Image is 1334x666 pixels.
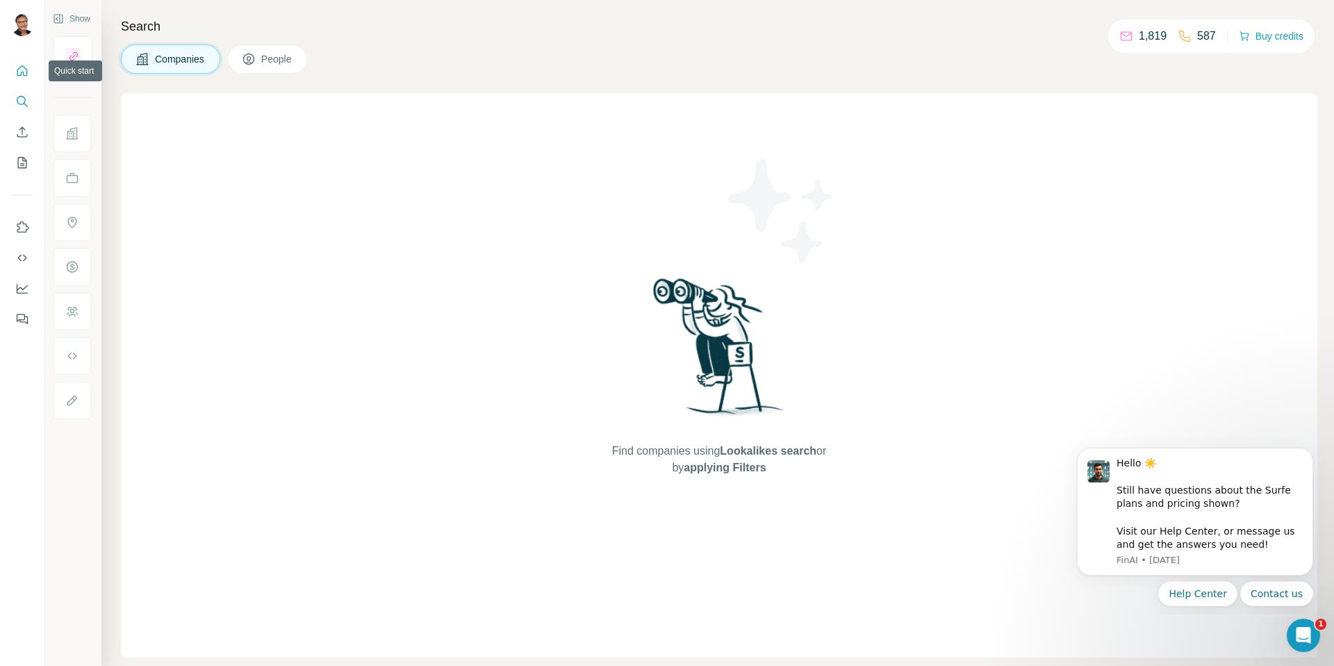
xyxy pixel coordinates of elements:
span: applying Filters [684,462,766,473]
button: Enrich CSV [11,120,33,145]
h4: Search [121,17,1317,36]
span: Companies [155,52,206,66]
button: Buy credits [1239,26,1303,46]
button: Feedback [11,307,33,332]
button: Use Surfe API [11,245,33,270]
img: Surfe Illustration - Woman searching with binoculars [647,275,791,430]
p: 587 [1197,28,1216,44]
button: Use Surfe on LinkedIn [11,215,33,240]
img: Surfe Illustration - Stars [719,149,844,274]
p: 1,819 [1139,28,1167,44]
button: My lists [11,150,33,175]
button: Quick start [11,58,33,83]
button: Show [43,8,100,29]
span: 1 [1315,619,1326,630]
span: People [261,52,293,66]
span: Find companies using or by [608,443,830,476]
iframe: Intercom notifications message [1056,435,1334,615]
img: Avatar [11,14,33,36]
iframe: Intercom live chat [1287,619,1320,652]
button: Dashboard [11,276,33,301]
span: Lookalikes search [720,445,816,457]
button: Search [11,89,33,114]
